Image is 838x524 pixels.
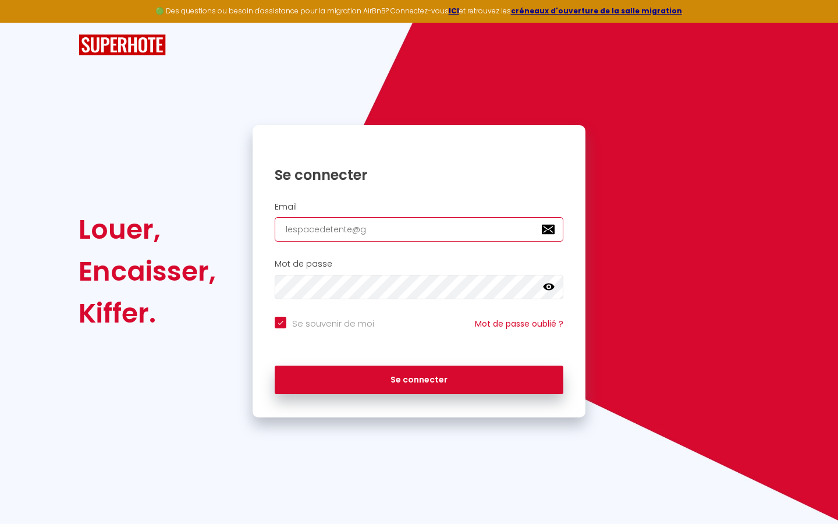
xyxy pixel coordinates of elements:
[79,208,216,250] div: Louer,
[275,366,563,395] button: Se connecter
[275,217,563,242] input: Ton Email
[9,5,44,40] button: Ouvrir le widget de chat LiveChat
[275,259,563,269] h2: Mot de passe
[79,34,166,56] img: SuperHote logo
[79,250,216,292] div: Encaisser,
[79,292,216,334] div: Kiffer.
[475,318,563,330] a: Mot de passe oublié ?
[275,166,563,184] h1: Se connecter
[449,6,459,16] a: ICI
[275,202,563,212] h2: Email
[511,6,682,16] a: créneaux d'ouverture de la salle migration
